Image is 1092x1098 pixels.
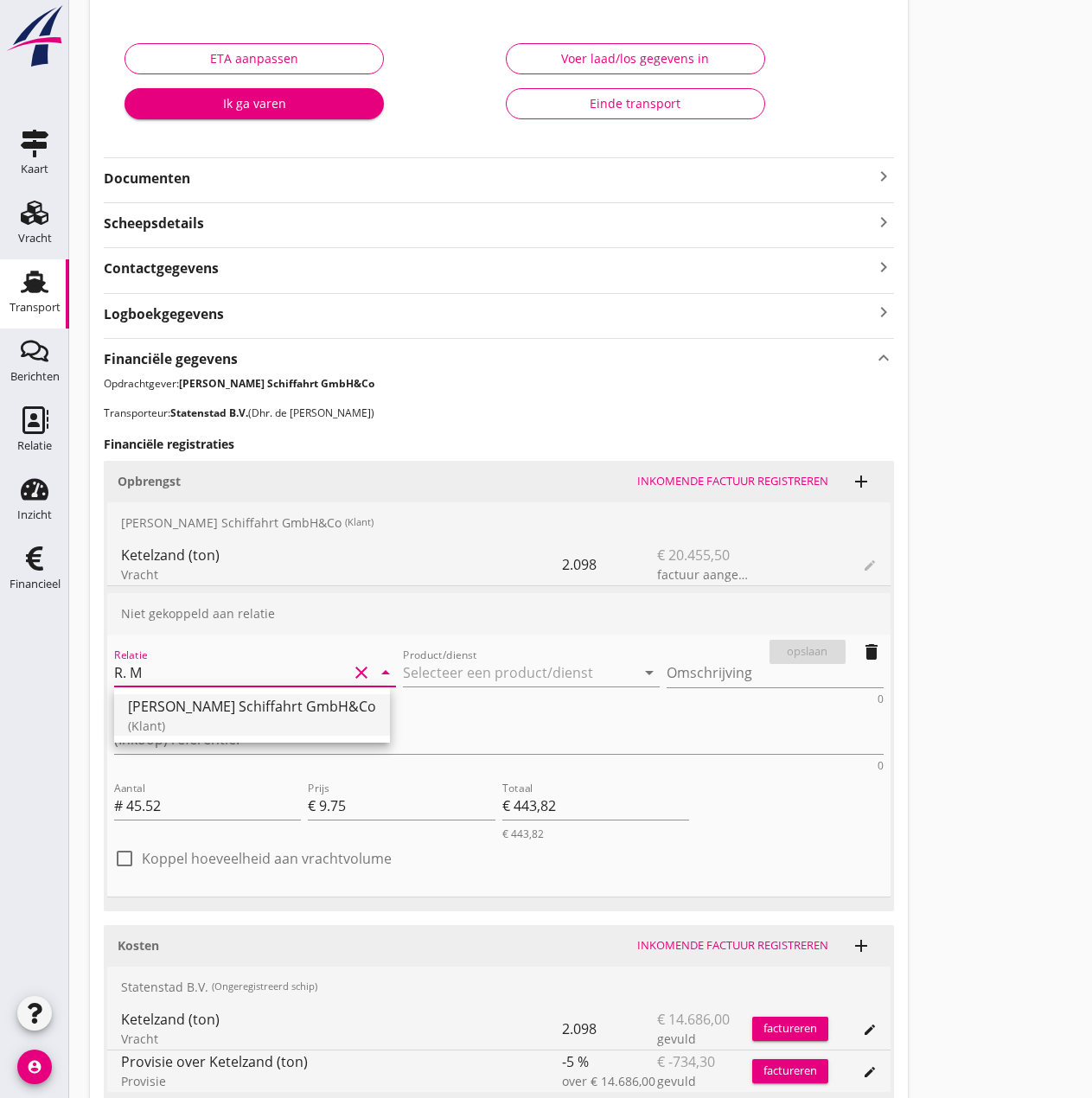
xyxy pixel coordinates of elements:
[639,662,660,683] i: arrow_drop_down
[375,662,396,683] i: arrow_drop_down
[506,88,765,119] button: Einde transport
[752,1017,828,1041] button: factureren
[873,210,894,233] i: keyboard_arrow_right
[121,1009,562,1030] div: Ketelzand (ton)
[878,694,884,705] div: 0
[630,469,835,494] button: Inkomende factuur registreren
[873,301,894,324] i: keyboard_arrow_right
[861,642,882,662] i: delete
[351,662,372,683] i: clear
[104,405,894,421] p: Transporteur: (Dhr. de [PERSON_NAME])
[21,163,48,175] div: Kaart
[752,1063,828,1080] div: factureren
[863,1065,877,1079] i: edit
[104,349,238,369] strong: Financiële gegevens
[3,4,66,68] img: logo-small.a267ee39.svg
[121,545,562,565] div: Ketelzand (ton)
[863,1023,877,1037] i: edit
[114,725,884,754] textarea: (Inkoop) referentie:
[104,259,219,278] strong: Contactgegevens
[657,1051,715,1072] span: € -734,30
[17,509,52,520] div: Inzicht
[520,94,750,112] div: Einde transport
[851,935,872,956] i: add
[308,795,319,816] div: €
[10,578,61,590] div: Financieel
[657,1009,730,1030] span: € 14.686,00
[17,1050,52,1084] i: account_circle
[104,214,204,233] strong: Scheepsdetails
[657,1030,752,1048] div: gevuld
[657,565,752,584] div: factuur aangemaakt
[107,593,891,635] div: Niet gekoppeld aan relatie
[562,544,657,585] div: 2.098
[637,937,828,954] div: Inkomende factuur registreren
[118,937,159,954] strong: Kosten
[502,792,689,820] input: Totaal
[502,827,689,841] div: € 443,82
[139,49,369,67] div: ETA aanpassen
[18,233,52,244] div: Vracht
[520,49,750,67] div: Voer laad/los gegevens in
[873,255,894,278] i: keyboard_arrow_right
[114,795,126,816] div: #
[657,1072,752,1090] div: gevuld
[179,376,374,391] strong: [PERSON_NAME] Schiffahrt GmbH&Co
[878,761,884,771] div: 0
[107,502,891,544] div: [PERSON_NAME] Schiffahrt GmbH&Co
[657,545,730,565] span: € 20.455,50
[121,1030,562,1048] div: Vracht
[562,1072,657,1090] div: over € 14.686,00
[118,473,181,489] strong: Opbrengst
[752,1020,828,1037] div: factureren
[562,1008,657,1050] div: 2.098
[10,371,60,382] div: Berichten
[142,850,392,867] label: Koppel hoeveelheid aan vrachtvolume
[104,304,224,324] strong: Logboekgegevens
[17,440,52,451] div: Relatie
[667,659,884,687] textarea: Omschrijving
[104,169,873,188] strong: Documenten
[752,1059,828,1083] button: factureren
[126,792,301,820] input: Aantal
[170,405,248,420] strong: Statenstad B.V.
[319,792,495,820] input: Prijs
[128,696,376,717] div: [PERSON_NAME] Schiffahrt GmbH&Co
[107,967,891,1008] div: Statenstad B.V.
[873,346,894,369] i: keyboard_arrow_up
[212,980,317,994] small: (Ongeregistreerd schip)
[125,88,384,119] button: Ik ga varen
[506,43,765,74] button: Voer laad/los gegevens in
[128,717,376,735] div: (Klant)
[114,659,348,686] input: Relatie
[121,1051,562,1072] div: Provisie over Ketelzand (ton)
[851,471,872,492] i: add
[121,1072,562,1090] div: Provisie
[125,43,384,74] button: ETA aanpassen
[630,934,835,958] button: Inkomende factuur registreren
[104,376,894,392] p: Opdrachtgever:
[138,94,370,112] div: Ik ga varen
[10,302,61,313] div: Transport
[104,435,894,453] h3: Financiële registraties
[637,473,828,490] div: Inkomende factuur registreren
[562,1050,657,1092] div: -5 %
[403,659,636,686] input: Product/dienst
[345,515,374,530] small: (Klant)
[873,166,894,187] i: keyboard_arrow_right
[121,565,562,584] div: Vracht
